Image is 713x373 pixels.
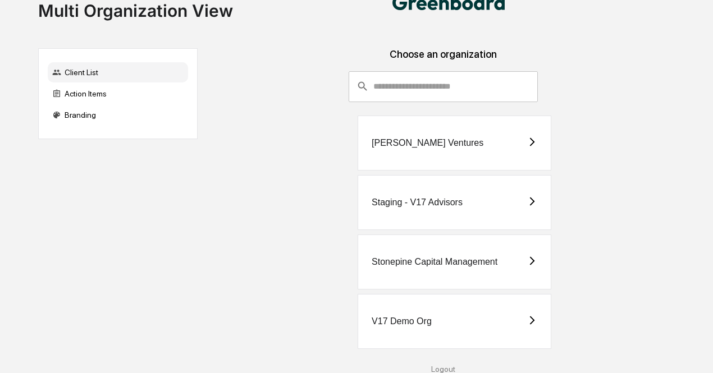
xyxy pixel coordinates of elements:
[48,84,188,104] div: Action Items
[349,71,538,102] div: consultant-dashboard__filter-organizations-search-bar
[372,316,432,326] div: V17 Demo Org
[372,138,483,148] div: [PERSON_NAME] Ventures
[372,197,463,208] div: Staging - V17 Advisors
[48,62,188,82] div: Client List
[372,257,497,267] div: Stonepine Capital Management
[48,105,188,125] div: Branding
[207,48,680,71] div: Choose an organization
